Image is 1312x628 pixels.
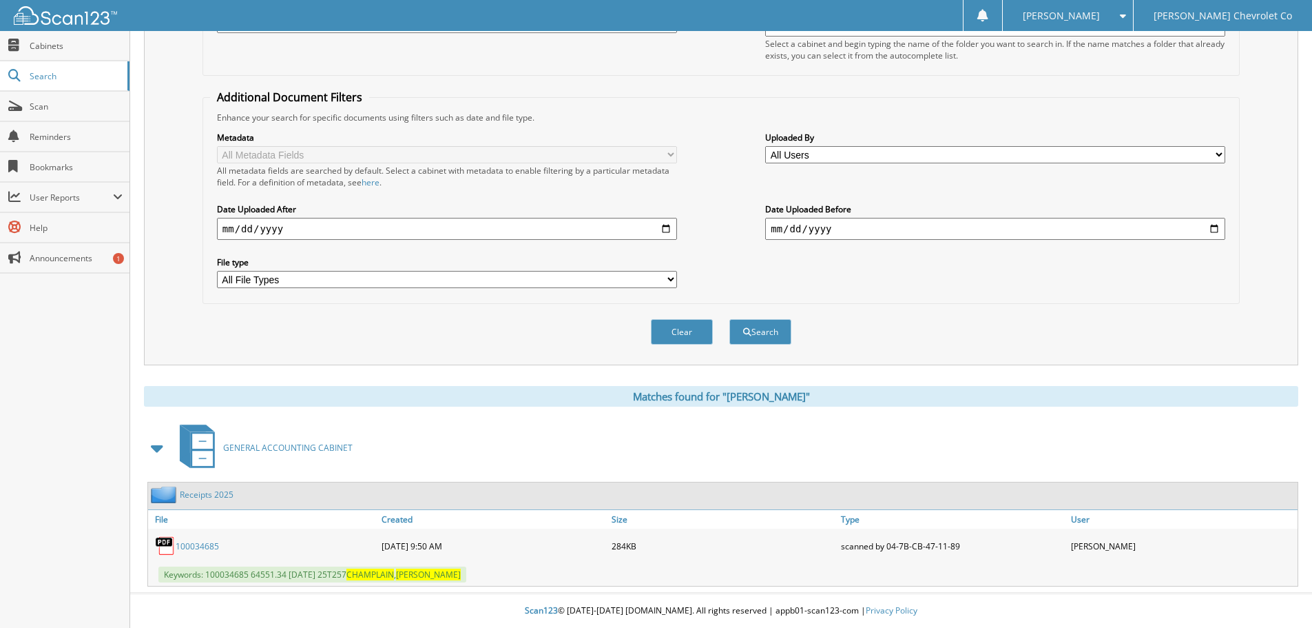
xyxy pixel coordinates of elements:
[1154,12,1292,20] span: [PERSON_NAME] Chevrolet Co
[30,70,121,82] span: Search
[158,567,466,583] span: Keywords: 100034685 64551.34 [DATE] 25T257 ,
[210,112,1232,123] div: Enhance your search for specific documents using filters such as date and file type.
[378,510,608,529] a: Created
[155,536,176,556] img: PDF.png
[765,38,1225,61] div: Select a cabinet and begin typing the name of the folder you want to search in. If the name match...
[396,569,461,580] span: [PERSON_NAME]
[765,218,1225,240] input: end
[525,605,558,616] span: Scan123
[113,253,124,264] div: 1
[30,222,123,234] span: Help
[30,101,123,112] span: Scan
[1068,532,1298,560] div: [PERSON_NAME]
[30,192,113,203] span: User Reports
[30,40,123,52] span: Cabinets
[837,510,1068,529] a: Type
[346,569,394,580] span: CHAMPLAIN
[362,176,379,188] a: here
[866,605,917,616] a: Privacy Policy
[1023,12,1100,20] span: [PERSON_NAME]
[30,161,123,173] span: Bookmarks
[144,386,1298,407] div: Matches found for "[PERSON_NAME]"
[651,319,713,345] button: Clear
[217,203,677,215] label: Date Uploaded After
[729,319,791,345] button: Search
[30,252,123,264] span: Announcements
[171,421,353,475] a: GENERAL ACCOUNTING CABINET
[210,90,369,105] legend: Additional Document Filters
[378,532,608,560] div: [DATE] 9:50 AM
[217,256,677,268] label: File type
[217,218,677,240] input: start
[608,510,838,529] a: Size
[217,132,677,143] label: Metadata
[1068,510,1298,529] a: User
[148,510,378,529] a: File
[130,594,1312,628] div: © [DATE]-[DATE] [DOMAIN_NAME]. All rights reserved | appb01-scan123-com |
[765,132,1225,143] label: Uploaded By
[14,6,117,25] img: scan123-logo-white.svg
[176,540,219,552] a: 100034685
[608,532,838,560] div: 284KB
[151,486,180,503] img: folder2.png
[223,442,353,454] span: GENERAL ACCOUNTING CABINET
[217,165,677,188] div: All metadata fields are searched by default. Select a cabinet with metadata to enable filtering b...
[765,203,1225,215] label: Date Uploaded Before
[180,489,233,500] a: Receipts 2025
[837,532,1068,560] div: scanned by 04-7B-CB-47-11-89
[30,131,123,143] span: Reminders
